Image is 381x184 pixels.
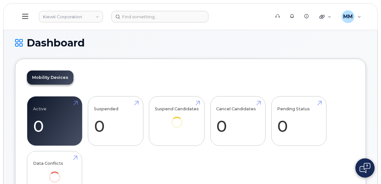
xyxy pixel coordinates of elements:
a: Active 0 [33,100,76,142]
a: Suspended 0 [94,100,137,142]
img: Open chat [360,163,370,173]
a: Pending Status 0 [277,100,320,142]
a: Cancel Candidates 0 [216,100,259,142]
a: Suspend Candidates [155,100,199,137]
a: Mobility Devices [27,71,73,85]
h1: Dashboard [15,37,366,48]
